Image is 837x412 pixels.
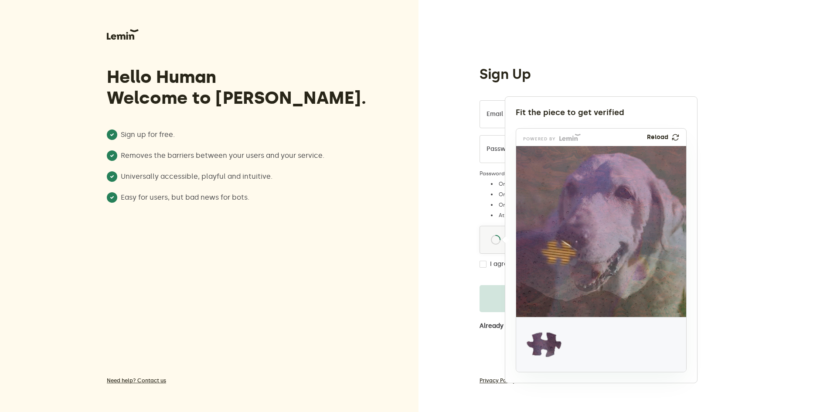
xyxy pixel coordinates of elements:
[516,107,687,118] div: Fit the piece to get verified
[672,134,679,141] img: refresh.png
[647,134,668,141] p: Reload
[559,134,581,141] img: Lemin logo
[516,146,798,317] img: 99e73595-ba1e-4178-b048-c9105e559832.png
[523,137,556,141] p: powered by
